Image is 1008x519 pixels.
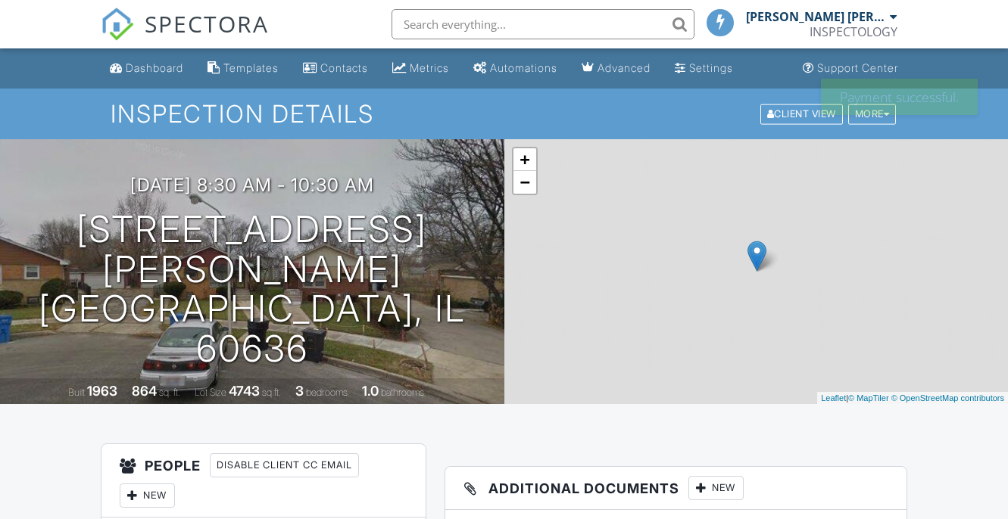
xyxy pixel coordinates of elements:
a: Support Center [797,54,904,82]
div: 3 [295,383,304,399]
a: Client View [759,107,847,119]
span: bathrooms [381,387,424,398]
div: 1.0 [362,383,379,399]
div: Automations [490,61,557,74]
h3: [DATE] 8:30 am - 10:30 am [130,175,374,195]
div: Metrics [410,61,449,74]
div: Client View [760,104,843,124]
h3: Additional Documents [445,467,907,510]
a: Automations (Basic) [467,54,563,82]
span: Built [68,387,85,398]
div: 1963 [87,383,117,399]
div: 4743 [229,383,260,399]
span: sq. ft. [159,387,180,398]
span: SPECTORA [145,8,269,39]
a: Templates [201,54,285,82]
div: Disable Client CC Email [210,453,359,477]
span: Lot Size [195,387,226,398]
div: [PERSON_NAME] [PERSON_NAME] [746,9,886,24]
div: New [688,476,744,500]
div: 864 [132,383,157,399]
div: More [848,104,897,124]
a: © MapTiler [848,393,889,402]
h1: [STREET_ADDRESS][PERSON_NAME] [GEOGRAPHIC_DATA], IL 60636 [24,210,480,369]
a: Contacts [297,54,374,82]
a: Zoom out [513,171,536,194]
div: Support Center [817,61,898,74]
span: bedrooms [306,387,348,398]
span: sq.ft. [262,387,281,398]
a: Metrics [386,54,455,82]
div: Dashboard [126,61,183,74]
input: Search everything... [392,9,694,39]
a: Dashboard [104,54,189,82]
div: | [817,392,1008,405]
img: The Best Home Inspection Software - Spectora [101,8,134,41]
a: © OpenStreetMap contributors [891,393,1004,402]
div: New [120,483,175,508]
div: Payment successful. [821,79,978,115]
a: Settings [669,54,739,82]
h3: People [101,444,426,517]
a: Zoom in [513,148,536,171]
div: Templates [223,61,279,74]
a: Leaflet [821,393,846,402]
h1: Inspection Details [111,101,897,127]
div: INSPECTOLOGY [810,24,897,39]
div: Advanced [598,61,651,74]
a: SPECTORA [101,20,269,52]
div: Contacts [320,61,368,74]
div: Settings [689,61,733,74]
a: Advanced [576,54,657,82]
